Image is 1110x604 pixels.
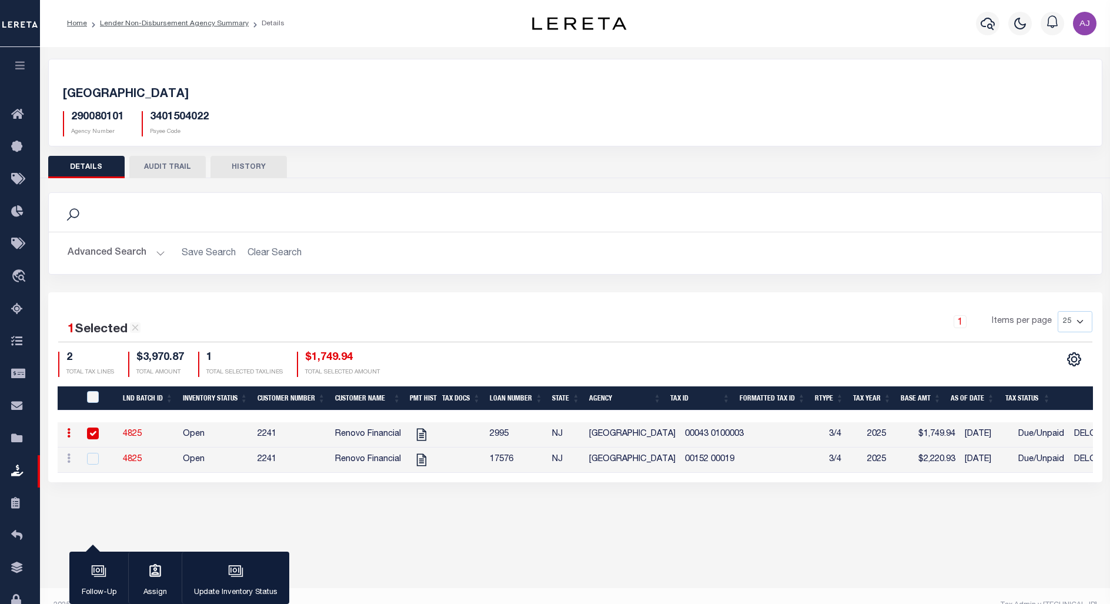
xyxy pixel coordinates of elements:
[862,422,910,448] td: 2025
[67,20,87,27] a: Home
[71,128,124,136] p: Agency Number
[547,448,584,473] td: NJ
[253,422,330,448] td: 2241
[485,386,547,411] th: Loan Number: activate to sort column ascending
[584,386,666,411] th: Agency: activate to sort column ascending
[584,422,680,448] td: [GEOGRAPHIC_DATA]
[68,242,165,265] button: Advanced Search
[66,352,114,365] h4: 2
[66,368,114,377] p: TOTAL TAX LINES
[999,386,1055,411] th: Tax Status: activate to sort column ascending
[253,448,330,473] td: 2241
[206,352,283,365] h4: 1
[194,587,277,599] p: Update Inventory Status
[58,386,80,411] th: &nbsp;&nbsp;&nbsp;&nbsp;&nbsp;&nbsp;&nbsp;&nbsp;&nbsp;&nbsp;
[1018,455,1064,463] span: Due/Unpaid
[150,111,209,124] h5: 3401504022
[305,352,380,365] h4: $1,749.94
[123,455,142,463] a: 4825
[532,17,626,30] img: logo-dark.svg
[123,430,142,438] a: 4825
[305,368,380,377] p: TOTAL SELECTED AMOUNT
[178,386,253,411] th: Inventory Status: activate to sort column ascending
[1073,12,1096,35] img: svg+xml;base64,PHN2ZyB4bWxucz0iaHR0cDovL3d3dy53My5vcmcvMjAwMC9zdmciIHBvaW50ZXItZXZlbnRzPSJub25lIi...
[178,422,253,448] td: Open
[68,321,141,339] div: Selected
[680,422,749,448] td: 00043 0100003
[992,315,1052,328] span: Items per page
[437,386,485,411] th: Tax Docs: activate to sort column ascending
[48,156,125,178] button: DETAILS
[80,386,118,411] th: QID
[584,448,680,473] td: [GEOGRAPHIC_DATA]
[63,89,189,101] span: [GEOGRAPHIC_DATA]
[910,448,960,473] td: $2,220.93
[547,386,584,411] th: State: activate to sort column ascending
[824,422,862,448] td: 3/4
[136,352,184,365] h4: $3,970.87
[71,111,124,124] h5: 290080101
[547,422,584,448] td: NJ
[485,422,547,448] td: 2995
[210,156,287,178] button: HISTORY
[485,448,547,473] td: 17576
[100,20,249,27] a: Lender Non-Disbursement Agency Summary
[11,269,30,285] i: travel_explore
[735,386,810,411] th: Formatted Tax Id: activate to sort column ascending
[178,448,253,473] td: Open
[82,587,116,599] p: Follow-Up
[141,587,170,599] p: Assign
[68,323,75,336] span: 1
[848,386,896,411] th: Tax Year: activate to sort column ascending
[253,386,330,411] th: Customer Number: activate to sort column ascending
[824,448,862,473] td: 3/4
[954,315,967,328] a: 1
[129,156,206,178] button: AUDIT TRAIL
[960,422,1014,448] td: [DATE]
[136,368,184,377] p: TOTAL AMOUNT
[946,386,999,411] th: As Of Date: activate to sort column ascending
[1018,430,1064,438] span: Due/Unpaid
[862,448,910,473] td: 2025
[118,386,178,411] th: LND Batch ID: activate to sort column ascending
[810,386,848,411] th: RType: activate to sort column ascending
[330,448,406,473] td: Renovo Financial
[680,448,749,473] td: 00152 00019
[405,386,437,411] th: Pmt Hist
[960,448,1014,473] td: [DATE]
[666,386,734,411] th: Tax Id: activate to sort column ascending
[206,368,283,377] p: TOTAL SELECTED TAXLINES
[896,386,946,411] th: Base Amt: activate to sort column ascending
[330,422,406,448] td: Renovo Financial
[249,18,285,29] li: Details
[330,386,406,411] th: Customer Name: activate to sort column ascending
[910,422,960,448] td: $1,749.94
[150,128,209,136] p: Payee Code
